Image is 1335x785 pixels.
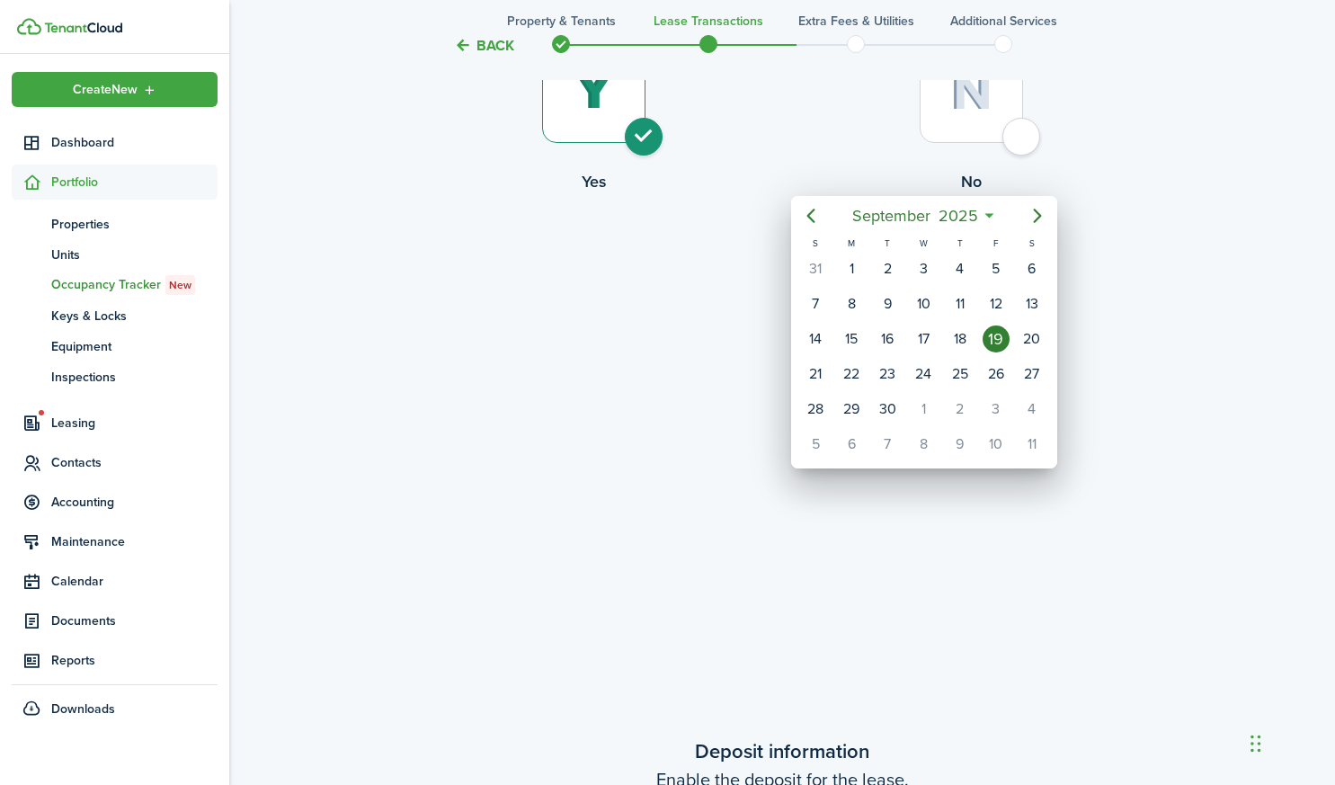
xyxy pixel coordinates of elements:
div: S [1014,236,1050,251]
div: Monday, October 6, 2025 [838,431,865,458]
div: Sunday, September 28, 2025 [802,396,829,423]
div: Monday, September 8, 2025 [838,290,865,317]
div: Tuesday, September 2, 2025 [874,255,901,282]
div: Thursday, September 25, 2025 [947,361,974,388]
div: Thursday, October 2, 2025 [947,396,974,423]
div: S [797,236,833,251]
div: Wednesday, October 1, 2025 [910,396,937,423]
span: 2025 [934,200,982,232]
mbsc-button: Next page [1019,198,1055,234]
div: Tuesday, September 30, 2025 [874,396,901,423]
div: Thursday, October 9, 2025 [947,431,974,458]
div: Saturday, October 11, 2025 [1019,431,1046,458]
div: Tuesday, October 7, 2025 [874,431,901,458]
div: Sunday, August 31, 2025 [802,255,829,282]
div: Friday, September 5, 2025 [983,255,1010,282]
div: Wednesday, September 17, 2025 [910,326,937,352]
div: Monday, September 22, 2025 [838,361,865,388]
div: Thursday, September 18, 2025 [947,326,974,352]
div: M [833,236,869,251]
div: Tuesday, September 16, 2025 [874,326,901,352]
div: Sunday, September 21, 2025 [802,361,829,388]
div: T [942,236,978,251]
div: Wednesday, September 10, 2025 [910,290,937,317]
div: W [905,236,941,251]
div: Saturday, September 20, 2025 [1019,326,1046,352]
div: Tuesday, September 9, 2025 [874,290,901,317]
div: Saturday, September 27, 2025 [1019,361,1046,388]
div: T [869,236,905,251]
div: Today, Friday, September 19, 2025 [983,326,1010,352]
div: Friday, September 12, 2025 [983,290,1010,317]
span: September [848,200,934,232]
mbsc-button: September2025 [841,200,989,232]
div: Saturday, September 13, 2025 [1019,290,1046,317]
div: Wednesday, September 24, 2025 [910,361,937,388]
div: Friday, October 3, 2025 [983,396,1010,423]
mbsc-button: Previous page [793,198,829,234]
div: Sunday, September 14, 2025 [802,326,829,352]
div: F [978,236,1014,251]
div: Monday, September 15, 2025 [838,326,865,352]
div: Thursday, September 11, 2025 [947,290,974,317]
div: Sunday, October 5, 2025 [802,431,829,458]
div: Saturday, October 4, 2025 [1019,396,1046,423]
div: Sunday, September 7, 2025 [802,290,829,317]
div: Monday, September 29, 2025 [838,396,865,423]
div: Wednesday, October 8, 2025 [910,431,937,458]
div: Tuesday, September 23, 2025 [874,361,901,388]
div: Friday, September 26, 2025 [983,361,1010,388]
div: Wednesday, September 3, 2025 [910,255,937,282]
div: Friday, October 10, 2025 [983,431,1010,458]
div: Monday, September 1, 2025 [838,255,865,282]
div: Saturday, September 6, 2025 [1019,255,1046,282]
div: Thursday, September 4, 2025 [947,255,974,282]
